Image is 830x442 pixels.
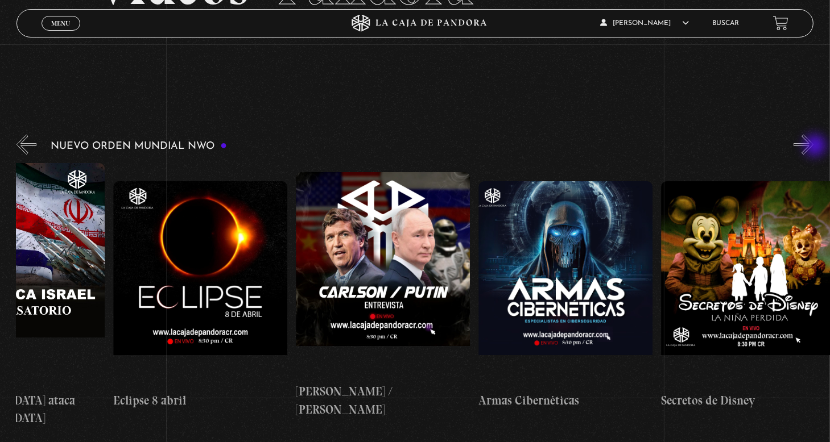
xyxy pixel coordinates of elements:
a: Buscar [712,20,739,27]
a: Eclipse 8 abril [113,163,287,427]
span: Menu [51,20,70,27]
a: Armas Cibernéticas [478,163,653,427]
h3: Nuevo Orden Mundial NWO [51,141,227,152]
span: Cerrar [48,29,75,37]
button: Previous [16,135,36,155]
h4: Armas Cibernéticas [478,391,653,410]
button: Next [794,135,814,155]
span: [PERSON_NAME] [600,20,689,27]
a: [PERSON_NAME] / [PERSON_NAME] [296,163,470,427]
h4: [PERSON_NAME] / [PERSON_NAME] [296,382,470,418]
h4: Eclipse 8 abril [113,391,287,410]
a: View your shopping cart [773,15,788,31]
